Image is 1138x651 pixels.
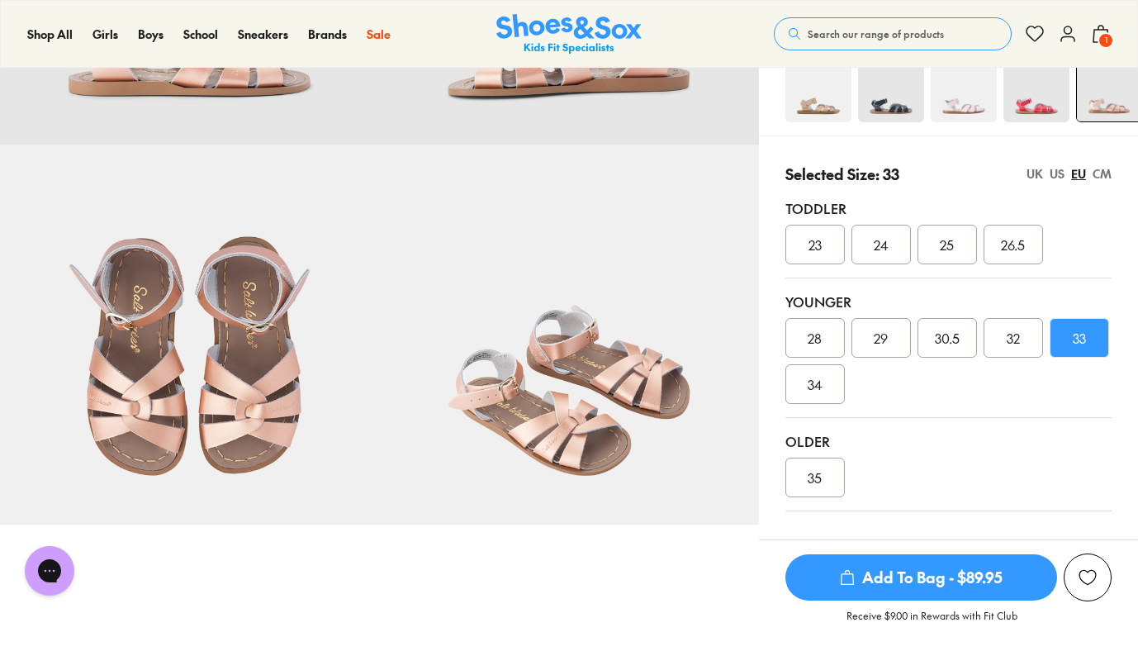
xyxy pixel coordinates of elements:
div: US [1050,165,1065,183]
a: Sneakers [238,26,288,43]
span: 28 [808,328,822,348]
span: Search our range of products [808,26,944,41]
div: EU [1071,165,1086,183]
span: 24 [874,235,889,254]
img: SNS_Logo_Responsive.svg [496,14,642,55]
a: Shoes & Sox [496,14,642,55]
a: Shop All [27,26,73,43]
p: Selected Size: 33 [785,163,899,185]
img: 4-517172_1 [785,56,851,122]
iframe: Gorgias live chat messenger [17,540,83,601]
div: CM [1093,165,1112,183]
button: Add to Wishlist [1064,554,1112,601]
div: UK [1027,165,1043,183]
span: Brands [308,26,347,42]
span: 34 [808,374,823,394]
img: 5_1 [1003,56,1069,122]
p: Receive $9.00 in Rewards with Fit Club [846,608,1017,638]
span: Boys [138,26,164,42]
span: 32 [1007,328,1020,348]
button: Add To Bag - $89.95 [785,554,1057,601]
div: Unsure on sizing? We have a range of resources to help [785,538,1112,555]
a: Boys [138,26,164,43]
span: 33 [1073,328,1086,348]
span: 23 [808,235,822,254]
button: Search our range of products [774,17,1012,50]
div: Younger [785,292,1112,311]
span: Sneakers [238,26,288,42]
span: 29 [874,328,888,348]
div: Older [785,431,1112,451]
img: 5_1 [858,56,924,122]
span: School [183,26,218,42]
div: Toddler [785,198,1112,218]
span: 35 [808,468,822,487]
img: 7-452248_1 [379,145,758,524]
span: Sale [367,26,391,42]
span: Girls [92,26,118,42]
span: 1 [1098,32,1114,49]
span: 25 [940,235,954,254]
span: Shop All [27,26,73,42]
a: Sale [367,26,391,43]
span: 30.5 [935,328,960,348]
a: School [183,26,218,43]
img: 4-561186_1 [931,56,997,122]
a: Brands [308,26,347,43]
span: 26.5 [1001,235,1025,254]
a: Girls [92,26,118,43]
button: 1 [1091,16,1111,52]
